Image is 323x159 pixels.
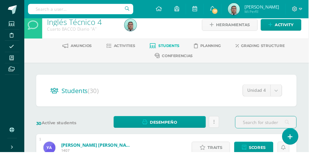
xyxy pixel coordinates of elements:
[38,126,44,132] span: 30
[246,122,310,134] input: Search for student here…
[157,122,185,134] span: Desempeño
[211,20,270,32] a: Herramientas
[210,45,232,50] span: Planning
[64,149,140,155] a: [PERSON_NAME] [PERSON_NAME]
[259,89,278,101] span: Unidad 4
[254,89,295,101] a: Unidad 4
[41,144,43,148] div: 1
[119,45,142,50] span: Activities
[221,8,228,15] span: 17
[64,91,103,99] span: Students
[256,4,292,10] span: [PERSON_NAME]
[38,126,102,132] label: Active students
[119,121,215,134] a: Desempeño
[203,43,232,53] a: Planning
[170,56,202,61] span: Conferencias
[66,43,96,53] a: Anuncios
[247,43,298,53] a: Grading structure
[273,20,315,32] a: Activity
[92,91,103,99] span: (30)
[252,45,298,50] span: Grading structure
[162,53,202,63] a: Conferencias
[49,18,106,28] a: Inglés Técnico 4
[256,9,292,15] span: Mi Perfil
[29,4,139,15] input: Search a user…
[49,19,123,27] h1: Inglés Técnico 4
[130,20,143,32] img: 11ab1357778c86df3579680d15616586.png
[157,43,188,53] a: Students
[166,45,188,50] span: Students
[238,3,251,16] img: 11ab1357778c86df3579680d15616586.png
[226,20,261,32] span: Herramientas
[49,27,123,33] div: Cuarto BACCO Diario 'A'
[111,43,142,53] a: Activities
[74,45,96,50] span: Anuncios
[288,20,307,32] span: Activity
